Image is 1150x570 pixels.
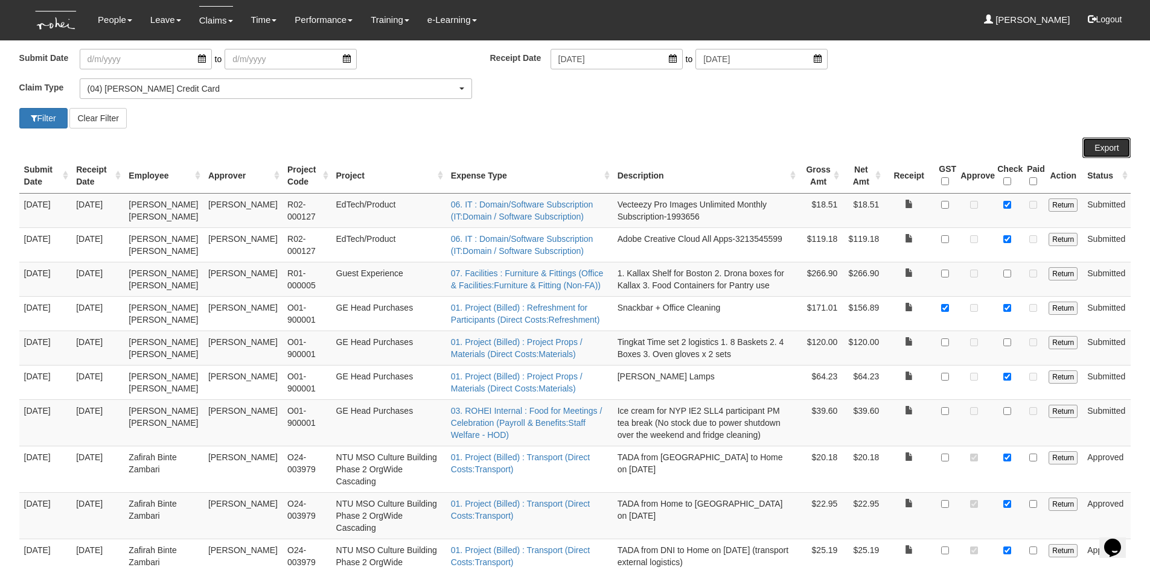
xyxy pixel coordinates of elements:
[842,331,884,365] td: $120.00
[1082,296,1131,331] td: Submitted
[451,234,593,256] a: 06. IT : Domain/Software Subscription (IT:Domain / Software Subscription)
[80,78,472,99] button: (04) [PERSON_NAME] Credit Card
[203,227,283,262] td: [PERSON_NAME]
[842,492,884,539] td: $22.95
[842,365,884,399] td: $64.23
[19,78,80,96] label: Claim Type
[613,193,799,227] td: Vecteezy Pro Images Unlimited Monthly Subscription-1993656
[71,492,124,539] td: [DATE]
[1082,365,1131,399] td: Submitted
[69,108,126,128] button: Clear Filter
[19,365,72,399] td: [DATE]
[283,262,331,296] td: R01-000005
[19,108,68,128] button: Filter
[613,331,799,365] td: Tingkat Time set 2 logistics 1. 8 Baskets 2. 4 Boxes 3. Oven gloves x 2 sets
[19,227,72,262] td: [DATE]
[203,446,283,492] td: [PERSON_NAME]
[446,158,613,194] th: Expense Type : activate to sort column ascending
[1049,544,1078,557] input: Return
[283,227,331,262] td: R02-000127
[799,331,842,365] td: $120.00
[331,262,446,296] td: Guest Experience
[451,268,604,290] a: 07. Facilities : Furniture & Fittings (Office & Facilities:Furniture & Fitting (Non-FA))
[331,446,446,492] td: NTU MSO Culture Building Phase 2 OrgWide Cascading
[842,296,884,331] td: $156.89
[371,6,409,34] a: Training
[842,262,884,296] td: $266.90
[331,296,446,331] td: GE Head Purchases
[956,158,992,194] th: Approve
[1022,158,1044,194] th: Paid
[799,365,842,399] td: $64.23
[451,372,583,393] a: 01. Project (Billed) : Project Props / Materials (Direct Costs:Materials)
[992,158,1022,194] th: Check
[613,446,799,492] td: TADA from [GEOGRAPHIC_DATA] to Home on [DATE]
[613,492,799,539] td: TADA from Home to [GEOGRAPHIC_DATA] on [DATE]
[695,49,828,69] input: d/m/yyyy
[799,492,842,539] td: $22.95
[799,296,842,331] td: $171.01
[1049,233,1078,246] input: Return
[842,193,884,227] td: $18.51
[842,158,884,194] th: Net Amt : activate to sort column ascending
[451,499,590,521] a: 01. Project (Billed) : Transport (Direct Costs:Transport)
[203,193,283,227] td: [PERSON_NAME]
[71,262,124,296] td: [DATE]
[283,399,331,446] td: O01-900001
[124,365,203,399] td: [PERSON_NAME] [PERSON_NAME]
[451,200,593,221] a: 06. IT : Domain/Software Subscription (IT:Domain / Software Subscription)
[71,227,124,262] td: [DATE]
[124,262,203,296] td: [PERSON_NAME] [PERSON_NAME]
[124,492,203,539] td: Zafirah Binte Zambari
[19,492,72,539] td: [DATE]
[799,227,842,262] td: $119.18
[19,296,72,331] td: [DATE]
[124,227,203,262] td: [PERSON_NAME] [PERSON_NAME]
[1079,5,1131,34] button: Logout
[451,303,600,325] a: 01. Project (Billed) : Refreshment for Participants (Direct Costs:Refreshment)
[225,49,357,69] input: d/m/yyyy
[283,365,331,399] td: O01-900001
[1082,158,1131,194] th: Status : activate to sort column ascending
[80,49,212,69] input: d/m/yyyy
[19,331,72,365] td: [DATE]
[203,492,283,539] td: [PERSON_NAME]
[124,331,203,365] td: [PERSON_NAME] [PERSON_NAME]
[1049,451,1078,464] input: Return
[331,193,446,227] td: EdTech/Product
[1082,227,1131,262] td: Submitted
[451,337,583,359] a: 01. Project (Billed) : Project Props / Materials (Direct Costs:Materials)
[1099,522,1138,558] iframe: chat widget
[842,399,884,446] td: $39.60
[1049,302,1078,315] input: Return
[1082,446,1131,492] td: Approved
[613,227,799,262] td: Adobe Creative Cloud All Apps-3213545599
[1049,267,1078,280] input: Return
[203,296,283,331] td: [PERSON_NAME]
[331,365,446,399] td: GE Head Purchases
[19,399,72,446] td: [DATE]
[331,227,446,262] td: EdTech/Product
[71,193,124,227] td: [DATE]
[124,296,203,331] td: [PERSON_NAME] [PERSON_NAME]
[283,193,331,227] td: R02-000127
[1049,198,1078,212] input: Return
[71,365,124,399] td: [DATE]
[283,331,331,365] td: O01-900001
[427,6,477,34] a: e-Learning
[203,158,283,194] th: Approver : activate to sort column ascending
[331,158,446,194] th: Project : activate to sort column ascending
[203,331,283,365] td: [PERSON_NAME]
[1082,492,1131,539] td: Approved
[19,262,72,296] td: [DATE]
[283,446,331,492] td: O24-003979
[799,158,842,194] th: Gross Amt : activate to sort column ascending
[212,49,225,69] span: to
[1082,331,1131,365] td: Submitted
[1049,498,1078,511] input: Return
[251,6,277,34] a: Time
[613,158,799,194] th: Description : activate to sort column ascending
[124,399,203,446] td: [PERSON_NAME] [PERSON_NAME]
[71,158,124,194] th: Receipt Date : activate to sort column ascending
[451,452,590,474] a: 01. Project (Billed) : Transport (Direct Costs:Transport)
